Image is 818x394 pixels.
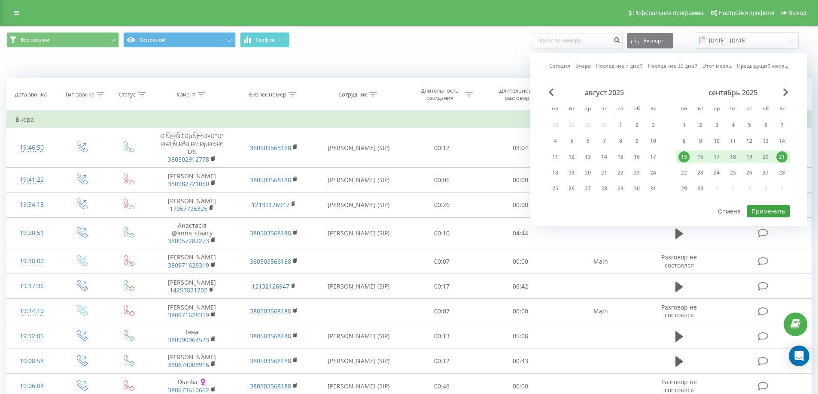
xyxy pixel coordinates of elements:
div: Дата звонка [15,91,47,98]
div: Длительность ожидания [417,87,463,102]
abbr: среда [710,103,723,116]
div: 24 [711,167,722,178]
td: Анастасія @anna_staacy [151,217,233,249]
div: пн 22 сент. 2025 г. [676,166,692,179]
a: 380502912778 [168,155,209,163]
abbr: пятница [743,103,756,116]
div: чт 28 авг. 2025 г. [596,182,612,195]
a: 380503568188 [250,332,291,340]
td: [PERSON_NAME] (SIP) [315,349,403,373]
td: [PERSON_NAME] [151,274,233,299]
td: 06:42 [481,274,560,299]
a: 380957282273 [168,237,209,245]
div: 6 [582,135,593,147]
td: Ð’ÑÑ‡ÐµÑÐ»Ð°Ð² Ð›Ð¸Ñ‚Ð²Ð¸Ð½ÐµÐ½ÐºÐ¾ [151,128,233,168]
span: Next Month [783,88,788,96]
span: Разговор не состоялся [661,253,697,269]
td: [PERSON_NAME] (SIP) [315,128,403,168]
div: 1 [678,120,690,131]
div: 19 [744,151,755,162]
div: 11 [727,135,739,147]
td: [PERSON_NAME] [151,192,233,217]
a: 380982721050 [168,180,209,188]
span: Реферальная программа [633,9,703,16]
span: Настройки профиля [718,9,774,16]
abbr: суббота [630,103,643,116]
div: 9 [695,135,706,147]
div: 8 [678,135,690,147]
div: ср 27 авг. 2025 г. [580,182,596,195]
div: чт 7 авг. 2025 г. [596,135,612,147]
div: пт 26 сент. 2025 г. [741,166,757,179]
abbr: пятница [614,103,627,116]
td: [PERSON_NAME] (SIP) [315,168,403,192]
div: 27 [582,183,593,194]
div: Open Intercom Messenger [789,346,809,366]
div: 1 [615,120,626,131]
div: чт 21 авг. 2025 г. [596,166,612,179]
span: Разговор не состоялся [661,303,697,319]
td: [PERSON_NAME] [151,299,233,324]
td: 05:08 [481,324,560,349]
a: 380503568188 [250,382,291,390]
div: 3 [648,120,659,131]
a: Этот месяц [703,62,732,70]
div: 14 [599,151,610,162]
div: 20 [760,151,771,162]
div: вс 31 авг. 2025 г. [645,182,661,195]
a: 380503568188 [250,257,291,265]
span: Previous Month [549,88,554,96]
td: Інна [151,324,233,349]
div: сб 16 авг. 2025 г. [629,150,645,163]
button: Экспорт [627,33,673,48]
div: вс 14 сент. 2025 г. [774,135,790,147]
div: пн 4 авг. 2025 г. [547,135,563,147]
div: сб 13 сент. 2025 г. [757,135,774,147]
span: График [256,37,275,43]
div: 28 [776,167,788,178]
a: Последние 7 дней [596,62,643,70]
div: вс 10 авг. 2025 г. [645,135,661,147]
div: 15 [678,151,690,162]
span: Выход [788,9,806,16]
div: 18 [727,151,739,162]
div: ср 20 авг. 2025 г. [580,166,596,179]
div: пн 25 авг. 2025 г. [547,182,563,195]
div: 26 [566,183,577,194]
div: 31 [648,183,659,194]
td: 00:12 [403,128,481,168]
div: 10 [648,135,659,147]
div: сб 9 авг. 2025 г. [629,135,645,147]
div: 19:08:58 [15,353,49,370]
td: 00:12 [403,349,481,373]
td: 00:17 [403,274,481,299]
a: 380503568188 [250,144,291,152]
abbr: четверг [598,103,611,116]
div: вс 7 сент. 2025 г. [774,119,790,132]
td: 00:00 [481,192,560,217]
div: пт 22 авг. 2025 г. [612,166,629,179]
div: вт 19 авг. 2025 г. [563,166,580,179]
abbr: понедельник [678,103,690,116]
abbr: суббота [759,103,772,116]
a: 380971628319 [168,261,209,269]
td: 00:06 [403,168,481,192]
div: пн 8 сент. 2025 г. [676,135,692,147]
a: Вчера [575,62,591,70]
div: пн 29 сент. 2025 г. [676,182,692,195]
div: пн 1 сент. 2025 г. [676,119,692,132]
a: 380673610652 [168,386,209,394]
div: 28 [599,183,610,194]
div: сб 20 сент. 2025 г. [757,150,774,163]
div: 16 [631,151,642,162]
td: 00:00 [481,299,560,324]
div: 22 [615,167,626,178]
div: 13 [760,135,771,147]
div: 19:34:18 [15,196,49,213]
div: 5 [566,135,577,147]
a: 380674008916 [168,361,209,369]
a: 380990964523 [168,336,209,344]
td: [PERSON_NAME] (SIP) [315,324,403,349]
div: вт 23 сент. 2025 г. [692,166,709,179]
div: вт 16 сент. 2025 г. [692,150,709,163]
